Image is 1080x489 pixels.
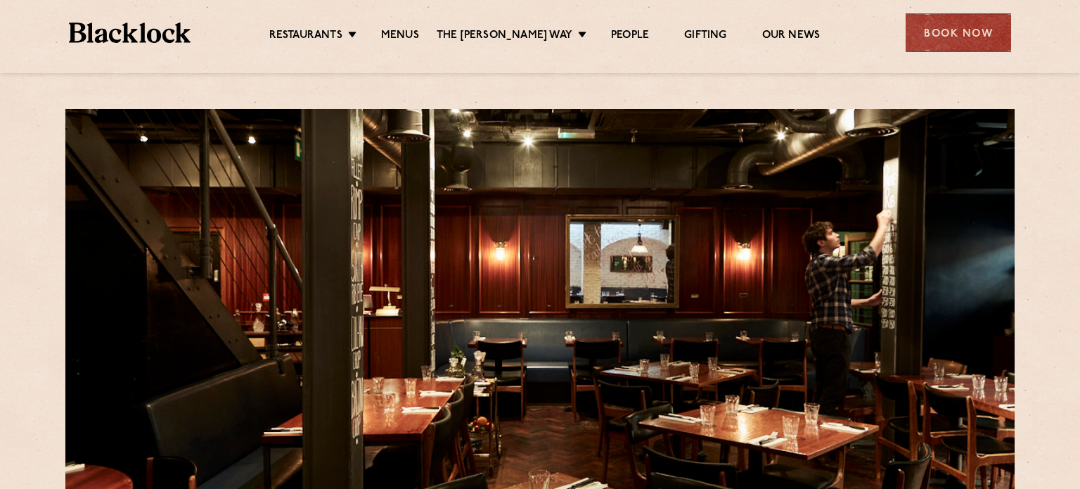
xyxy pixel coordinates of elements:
[684,29,726,44] a: Gifting
[269,29,342,44] a: Restaurants
[906,13,1011,52] div: Book Now
[611,29,649,44] a: People
[762,29,821,44] a: Our News
[69,23,191,43] img: BL_Textured_Logo-footer-cropped.svg
[381,29,419,44] a: Menus
[437,29,572,44] a: The [PERSON_NAME] Way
